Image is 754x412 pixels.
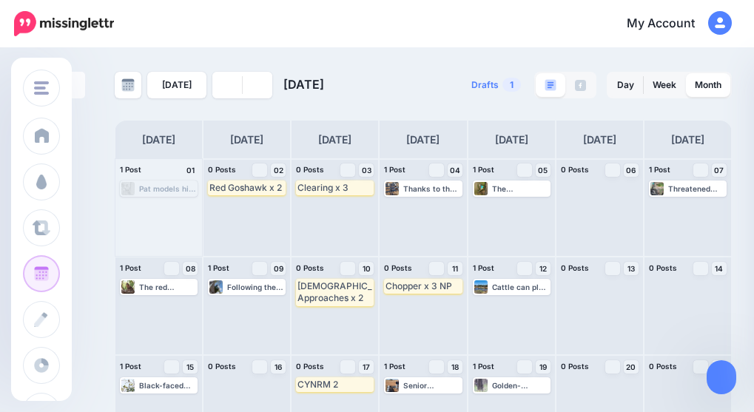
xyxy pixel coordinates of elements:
a: 16 [271,360,286,374]
h4: [DATE] [495,131,528,149]
a: 13 [624,262,639,275]
a: [DATE] [147,72,206,98]
span: 02 [274,166,283,174]
div: Following the discovery of platelets, sound recorders were secured to trees in [GEOGRAPHIC_DATA] ... [227,283,284,291]
a: 19 [536,360,551,374]
span: 0 Posts [208,165,236,174]
h4: [DATE] [230,131,263,149]
span: 0 Posts [296,165,324,174]
div: Senior Conservation Officer [PERSON_NAME], is preparing newly purchased sound recorders inside th... [403,381,460,390]
a: 04 [448,163,462,177]
span: 0 Posts [384,263,412,272]
div: Threatened Species Day is [DATE] - [DATE]. [DATE] is an opportunity to raise awareness about enda... [668,184,725,193]
span: 0 Posts [296,362,324,371]
a: Month [686,73,730,97]
div: Cattle can play a role in the conservation of the Golden-shouldered Parrot, but their grazing mus... [492,283,549,291]
a: 14 [712,262,727,275]
span: 05 [538,166,548,174]
span: 20 [626,363,636,371]
h4: [DATE] [142,131,175,149]
span: 1 [502,78,521,92]
h4: [DATE] [583,131,616,149]
span: 14 [715,265,723,272]
a: Week [644,73,685,97]
span: 18 [451,363,459,371]
span: 11 [452,265,458,272]
a: 17 [359,360,374,374]
span: 1 Post [120,263,141,272]
h4: [DATE] [318,131,351,149]
span: 15 [186,363,194,371]
img: Missinglettr [14,11,114,36]
span: 13 [627,265,635,272]
a: 10 [359,262,374,275]
span: 10 [363,265,371,272]
img: menu.png [34,81,49,95]
span: 1 Post [473,165,494,174]
div: Black-faced Woodswallows (BFWS) are known as a sentinel species. They can often be seen in the ca... [139,381,196,390]
a: 20 [624,360,639,374]
div: CYNRM 2 [297,379,372,391]
a: 06 [624,163,639,177]
span: 17 [363,363,370,371]
span: 1 Post [384,165,405,174]
span: 07 [714,166,724,174]
a: 15 [183,360,198,374]
span: 0 Posts [208,362,236,371]
span: Drafts [471,81,499,90]
span: 0 Posts [649,263,677,272]
span: 1 Post [384,362,405,371]
span: 0 Posts [296,263,324,272]
a: 09 [271,262,286,275]
h4: 01 [183,163,198,177]
img: paragraph-boxed.png [545,79,556,91]
span: 03 [362,166,371,174]
span: 19 [539,363,547,371]
a: My Account [612,6,732,42]
div: Chopper x 3 NP [386,280,460,292]
a: Drafts1 [462,72,530,98]
span: 1 Post [120,165,141,174]
a: 03 [359,163,374,177]
span: 1 Post [473,362,494,371]
div: Red Goshawk x 2 [209,182,284,194]
span: 1 Post [120,362,141,371]
span: 0 Posts [561,165,589,174]
a: 05 [536,163,551,177]
span: 09 [274,265,283,272]
a: 07 [712,163,727,177]
a: 11 [448,262,462,275]
div: The red goshawk, found throughout [GEOGRAPHIC_DATA]'s tropical savannas, is one of the rarest and... [139,283,196,291]
span: 1 Post [473,263,494,272]
div: The [DEMOGRAPHIC_DATA] Golden-shouldered Parrot returns to the nest entrance, wings slightly outs... [492,184,549,193]
div: Pat models his Lyfer shirt at a Golden-shouldered Parrot (GSP) nest. You can purchase your very o... [139,184,196,193]
div: Clearing x 3 [297,182,372,194]
span: 1 Post [208,263,229,272]
div: Golden-shouldered Parrots often re-use an anthill which was previously nested in. In between bree... [492,381,549,390]
img: facebook-grey-square.png [575,80,586,91]
span: 04 [450,166,460,174]
div: [DEMOGRAPHIC_DATA] Approaches x 2 [297,280,372,305]
a: 08 [183,262,198,275]
span: 0 Posts [561,263,589,272]
h4: [DATE] [406,131,440,149]
span: 0 Posts [561,362,589,371]
span: 12 [539,265,547,272]
span: [DATE] [283,77,324,92]
a: Day [608,73,643,97]
a: 12 [536,262,551,275]
a: 02 [271,163,286,177]
div: Thanks to the UK Parrot Society for donating much-needed funds, allowing us to purchase eight new... [403,184,460,193]
img: calendar-grey-darker.png [121,78,135,92]
a: 18 [448,360,462,374]
span: 16 [275,363,282,371]
span: 0 Posts [649,362,677,371]
span: 06 [626,166,636,174]
h4: [DATE] [671,131,704,149]
span: 1 Post [649,165,670,174]
span: 08 [186,265,195,272]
